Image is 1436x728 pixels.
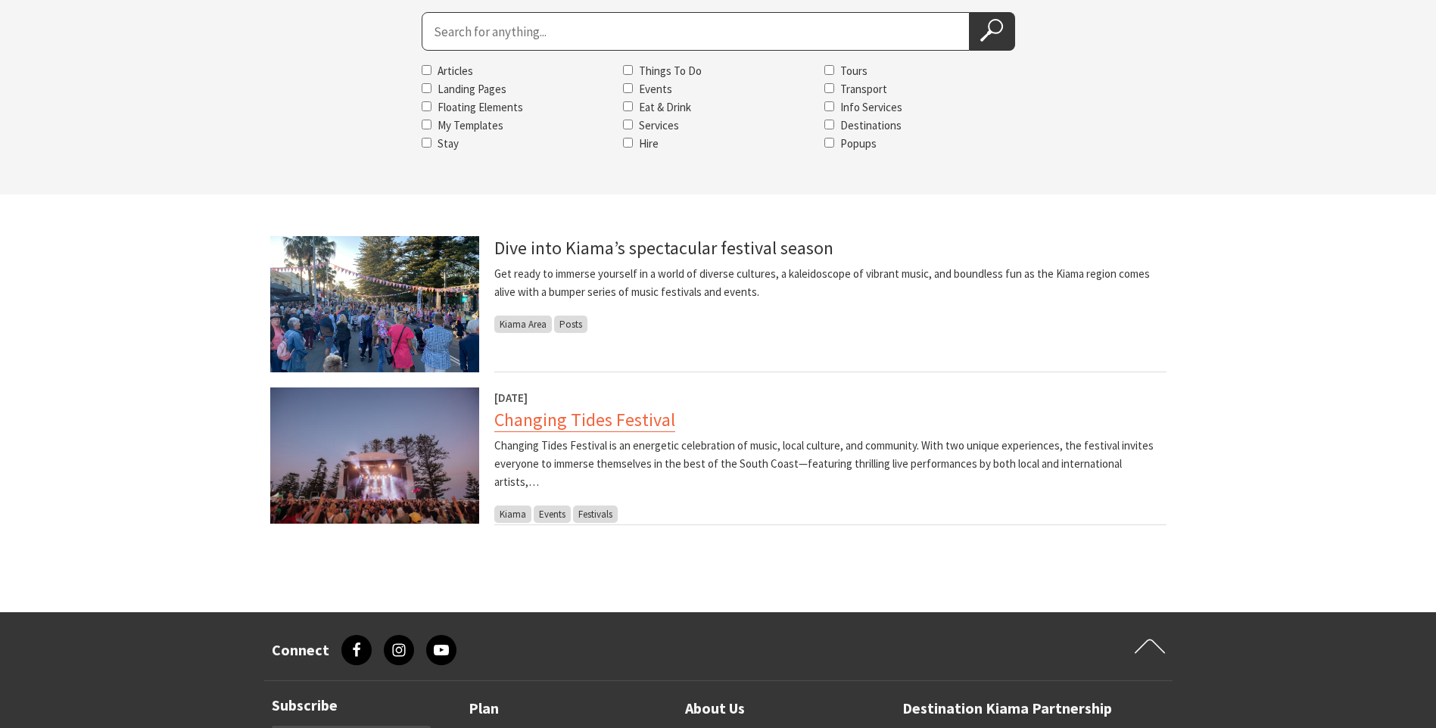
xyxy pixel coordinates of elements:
[840,100,902,114] label: Info Services
[494,408,675,432] a: Changing Tides Festival
[494,390,528,405] span: [DATE]
[902,696,1112,721] a: Destination Kiama Partnership
[840,64,868,78] label: Tours
[573,506,618,523] span: Festivals
[639,82,672,96] label: Events
[639,136,659,151] label: Hire
[494,265,1167,301] p: Get ready to immerse yourself in a world of diverse cultures, a kaleidoscope of vibrant music, an...
[639,100,691,114] label: Eat & Drink
[840,82,887,96] label: Transport
[639,64,702,78] label: Things To Do
[494,437,1167,491] p: Changing Tides Festival is an energetic celebration of music, local culture, and community. With ...
[438,82,506,96] label: Landing Pages
[438,100,523,114] label: Floating Elements
[494,506,531,523] span: Kiama
[272,641,329,659] h3: Connect
[494,316,552,333] span: Kiama Area
[438,136,459,151] label: Stay
[469,696,499,721] a: Plan
[438,64,473,78] label: Articles
[272,696,431,714] h3: Subscribe
[554,316,587,333] span: Posts
[270,387,479,524] img: Changing Tides Main Stage
[840,118,902,132] label: Destinations
[685,696,745,721] a: About Us
[422,12,970,51] input: Search for:
[840,136,877,151] label: Popups
[534,506,571,523] span: Events
[639,118,679,132] label: Services
[438,118,503,132] label: My Templates
[270,236,479,372] img: Kiama Street Festival Terralong Street
[494,236,833,260] a: Dive into Kiama’s spectacular festival season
